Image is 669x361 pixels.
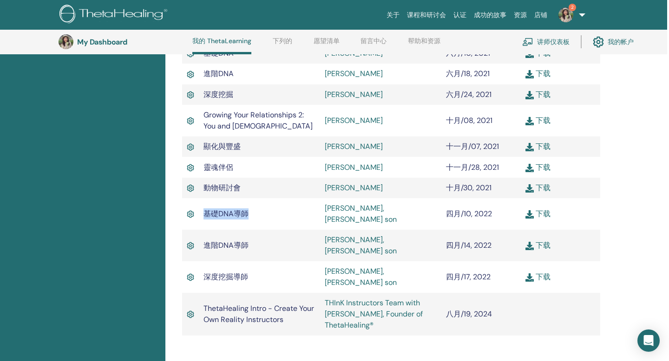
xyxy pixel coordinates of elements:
[525,91,534,99] img: download.svg
[325,90,383,99] a: [PERSON_NAME]
[192,37,251,54] a: 我的 ThetaLearning
[203,183,241,193] span: 動物研討會
[187,142,194,153] img: Active Certificate
[441,136,521,157] td: 十一月/07, 2021
[77,38,170,46] h3: My Dashboard
[325,298,423,330] a: THInK Instructors Team with [PERSON_NAME], Founder of ThetaHealing®
[325,48,383,58] a: [PERSON_NAME]
[525,272,551,282] a: 下载
[187,69,194,80] img: Active Certificate
[569,4,576,11] span: 2
[187,116,194,126] img: Active Certificate
[383,6,403,24] a: 关于
[470,6,510,24] a: 成功的故事
[203,142,241,151] span: 顯化與豐盛
[525,184,534,193] img: download.svg
[510,6,531,24] a: 资源
[203,48,234,58] span: 基礎DNA
[203,110,313,131] span: Growing Your Relationships 2: You and [DEMOGRAPHIC_DATA]
[203,240,249,250] span: 進階DNA導師
[525,143,534,151] img: download.svg
[593,32,634,52] a: 我的帐户
[203,162,233,172] span: 靈魂伴侶
[325,162,383,172] a: [PERSON_NAME]
[441,198,521,230] td: 四月/10, 2022
[525,70,534,78] img: download.svg
[187,183,194,193] img: Active Certificate
[187,209,194,219] img: Active Certificate
[525,48,551,58] a: 下载
[525,90,551,99] a: 下载
[441,261,521,293] td: 四月/17, 2022
[450,6,470,24] a: 认证
[558,7,573,22] img: default.jpg
[525,69,551,78] a: 下载
[525,242,534,250] img: download.svg
[187,240,194,251] img: Active Certificate
[187,272,194,283] img: Active Certificate
[441,64,521,84] td: 六月/18, 2021
[325,69,383,78] a: [PERSON_NAME]
[441,230,521,261] td: 四月/14, 2022
[637,329,660,352] div: Open Intercom Messenger
[187,309,194,320] img: Active Certificate
[203,303,314,324] span: ThetaHealing Intro - Create Your Own Reality Instructors
[325,266,397,287] a: [PERSON_NAME], [PERSON_NAME] son
[441,157,521,177] td: 十一月/28, 2021
[525,116,551,125] a: 下载
[203,90,233,99] span: 深度挖掘
[525,142,551,151] a: 下载
[441,178,521,198] td: 十月/30, 2021
[525,273,534,282] img: download.svg
[187,162,194,173] img: Active Certificate
[325,183,383,193] a: [PERSON_NAME]
[59,34,73,49] img: default.jpg
[441,84,521,105] td: 六月/24, 2021
[325,235,397,256] a: [PERSON_NAME], [PERSON_NAME] son
[441,293,521,335] td: 八月/19, 2024
[187,90,194,100] img: Active Certificate
[273,37,292,52] a: 下列的
[203,272,248,282] span: 深度挖掘導師
[203,69,234,78] span: 進階DNA
[525,183,551,193] a: 下载
[525,117,534,125] img: download.svg
[325,116,383,125] a: [PERSON_NAME]
[314,37,340,52] a: 愿望清单
[525,209,551,219] a: 下载
[325,142,383,151] a: [PERSON_NAME]
[403,6,450,24] a: 课程和研讨会
[531,6,551,24] a: 店铺
[441,105,521,136] td: 十月/08, 2021
[593,34,604,50] img: cog.svg
[525,162,551,172] a: 下载
[525,240,551,250] a: 下载
[203,209,249,219] span: 基礎DNA導師
[522,32,570,52] a: 讲师仪表板
[522,38,533,46] img: chalkboard-teacher.svg
[59,5,171,26] img: logo.png
[408,37,440,52] a: 帮助和资源
[525,210,534,219] img: download.svg
[361,37,387,52] a: 留言中心
[325,203,397,224] a: [PERSON_NAME], [PERSON_NAME] son
[525,164,534,172] img: download.svg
